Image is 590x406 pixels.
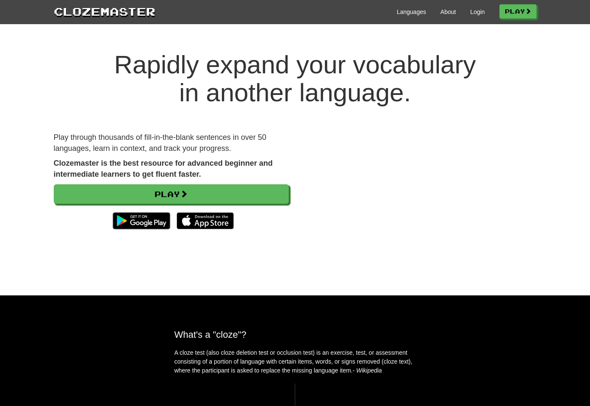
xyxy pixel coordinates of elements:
[54,184,289,204] a: Play
[440,8,456,16] a: About
[175,329,416,340] h2: What's a "cloze"?
[353,367,382,374] em: - Wikipedia
[175,348,416,375] p: A cloze test (also cloze deletion test or occlusion test) is an exercise, test, or assessment con...
[108,208,174,234] img: Get it on Google Play
[177,212,234,229] img: Download_on_the_App_Store_Badge_US-UK_135x40-25178aeef6eb6b83b96f5f2d004eda3bffbb37122de64afbaef7...
[54,3,155,19] a: Clozemaster
[54,159,273,178] strong: Clozemaster is the best resource for advanced beginner and intermediate learners to get fluent fa...
[397,8,426,16] a: Languages
[470,8,485,16] a: Login
[54,132,289,154] p: Play through thousands of fill-in-the-blank sentences in over 50 languages, learn in context, and...
[499,4,537,19] a: Play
